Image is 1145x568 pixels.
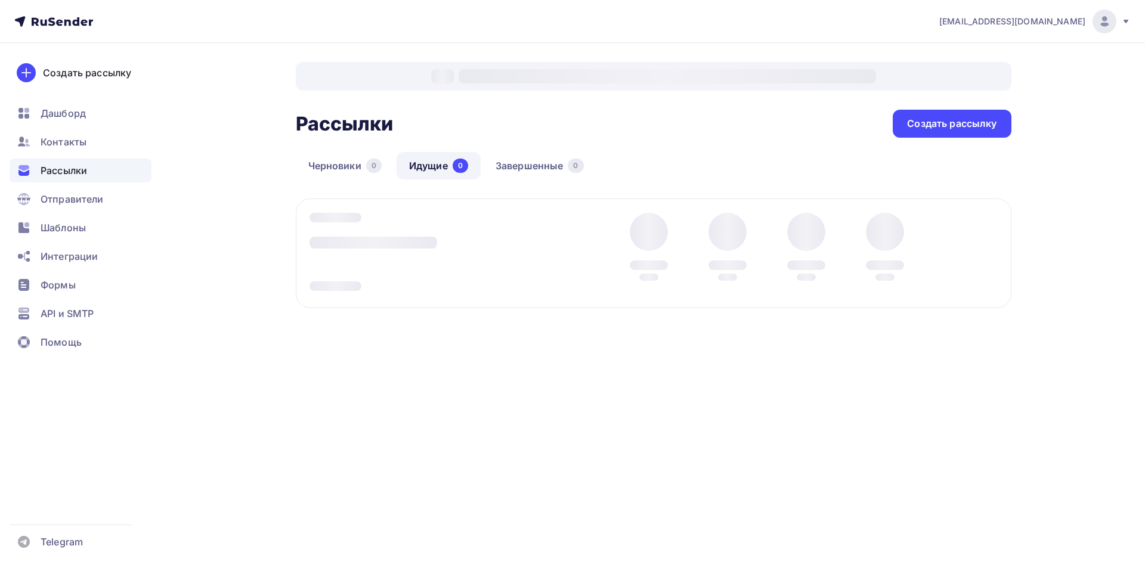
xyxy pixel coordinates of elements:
[41,335,82,349] span: Помощь
[939,15,1085,27] span: [EMAIL_ADDRESS][DOMAIN_NAME]
[10,159,151,182] a: Рассылки
[43,66,131,80] div: Создать рассылку
[41,278,76,292] span: Формы
[10,101,151,125] a: Дашборд
[453,159,468,173] div: 0
[939,10,1131,33] a: [EMAIL_ADDRESS][DOMAIN_NAME]
[41,306,94,321] span: API и SMTP
[907,117,997,131] div: Создать рассылку
[41,106,86,120] span: Дашборд
[10,273,151,297] a: Формы
[568,159,583,173] div: 0
[41,249,98,263] span: Интеграции
[41,135,86,149] span: Контакты
[296,152,394,179] a: Черновики0
[366,159,382,173] div: 0
[41,535,83,549] span: Telegram
[296,112,394,136] h2: Рассылки
[10,130,151,154] a: Контакты
[397,152,481,179] a: Идущие0
[41,221,86,235] span: Шаблоны
[41,192,104,206] span: Отправители
[10,216,151,240] a: Шаблоны
[41,163,87,178] span: Рассылки
[10,187,151,211] a: Отправители
[483,152,596,179] a: Завершенные0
